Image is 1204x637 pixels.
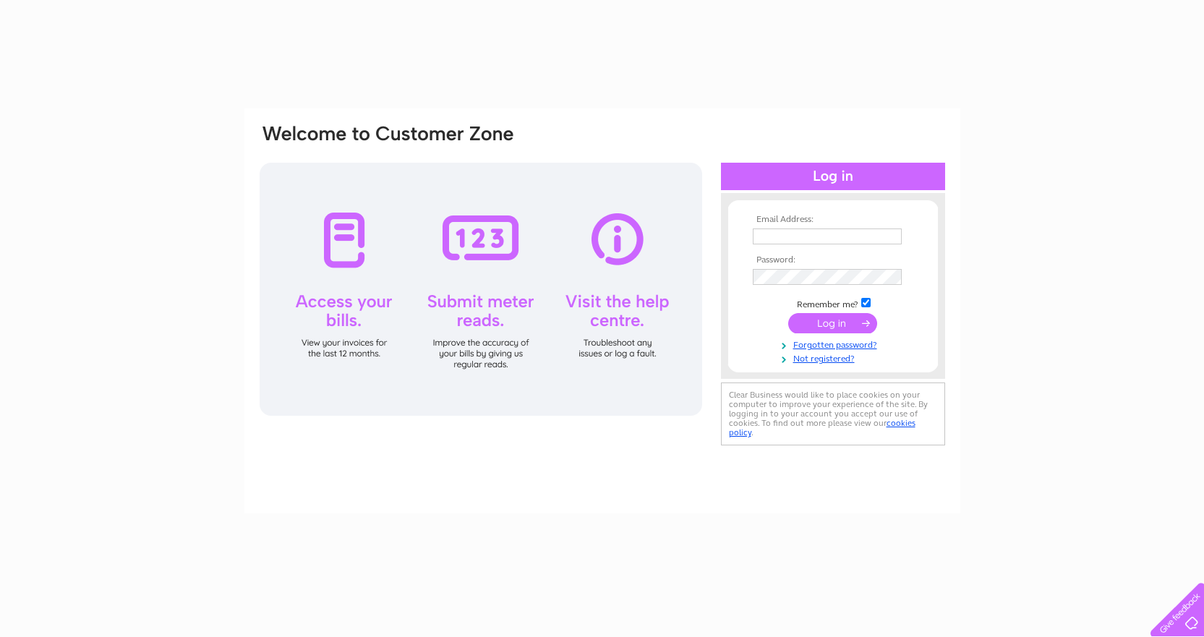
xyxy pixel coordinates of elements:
td: Remember me? [749,296,917,310]
th: Password: [749,255,917,265]
a: cookies policy [729,418,915,437]
input: Submit [788,313,877,333]
th: Email Address: [749,215,917,225]
div: Clear Business would like to place cookies on your computer to improve your experience of the sit... [721,382,945,445]
a: Not registered? [753,351,917,364]
a: Forgotten password? [753,337,917,351]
